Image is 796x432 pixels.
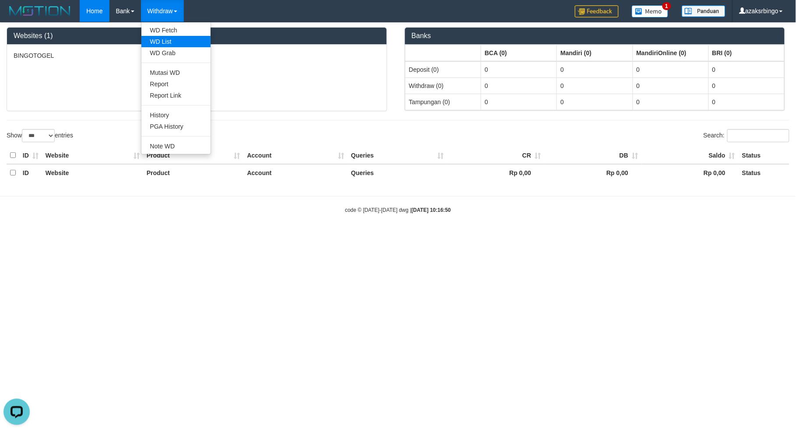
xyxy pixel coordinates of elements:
p: BINGOTOGEL [14,51,380,60]
td: Withdraw (0) [405,77,481,94]
th: Status [739,164,789,181]
img: panduan.png [682,5,726,17]
th: Product [143,164,244,181]
strong: [DATE] 10:16:50 [412,207,451,213]
a: Mutasi WD [141,67,211,78]
th: Rp 0,00 [544,164,641,181]
td: Tampungan (0) [405,94,481,110]
a: WD Grab [141,47,211,59]
th: Account [243,147,347,164]
span: 1 [662,2,672,10]
th: Group: activate to sort column ascending [481,45,557,61]
th: Queries [348,164,447,181]
a: History [141,109,211,121]
td: 0 [481,77,557,94]
th: Saldo [641,147,739,164]
th: Status [739,147,789,164]
td: 0 [481,61,557,78]
small: code © [DATE]-[DATE] dwg | [345,207,451,213]
input: Search: [727,129,789,142]
th: Rp 0,00 [447,164,545,181]
a: Report Link [141,90,211,101]
td: 0 [557,94,633,110]
th: Group: activate to sort column ascending [708,45,784,61]
select: Showentries [22,129,55,142]
th: Group: activate to sort column ascending [557,45,633,61]
td: 0 [633,61,708,78]
td: 0 [708,61,784,78]
th: Product [143,147,244,164]
label: Search: [704,129,789,142]
h3: Websites (1) [14,32,380,40]
th: Group: activate to sort column ascending [633,45,708,61]
td: 0 [633,94,708,110]
td: 0 [557,61,633,78]
td: 0 [708,94,784,110]
th: Account [243,164,347,181]
a: Report [141,78,211,90]
th: Website [42,147,143,164]
a: WD List [141,36,211,47]
label: Show entries [7,129,73,142]
th: CR [447,147,545,164]
td: 0 [633,77,708,94]
th: Rp 0,00 [641,164,739,181]
th: Queries [348,147,447,164]
td: 0 [557,77,633,94]
th: ID [19,147,42,164]
img: MOTION_logo.png [7,4,73,18]
img: Button%20Memo.svg [632,5,669,18]
th: Website [42,164,143,181]
th: Group: activate to sort column ascending [405,45,481,61]
h3: Banks [412,32,778,40]
td: Deposit (0) [405,61,481,78]
th: DB [544,147,641,164]
td: 0 [481,94,557,110]
th: ID [19,164,42,181]
img: Feedback.jpg [575,5,619,18]
td: 0 [708,77,784,94]
a: PGA History [141,121,211,132]
a: Note WD [141,140,211,152]
a: WD Fetch [141,25,211,36]
button: Open LiveChat chat widget [4,4,30,30]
